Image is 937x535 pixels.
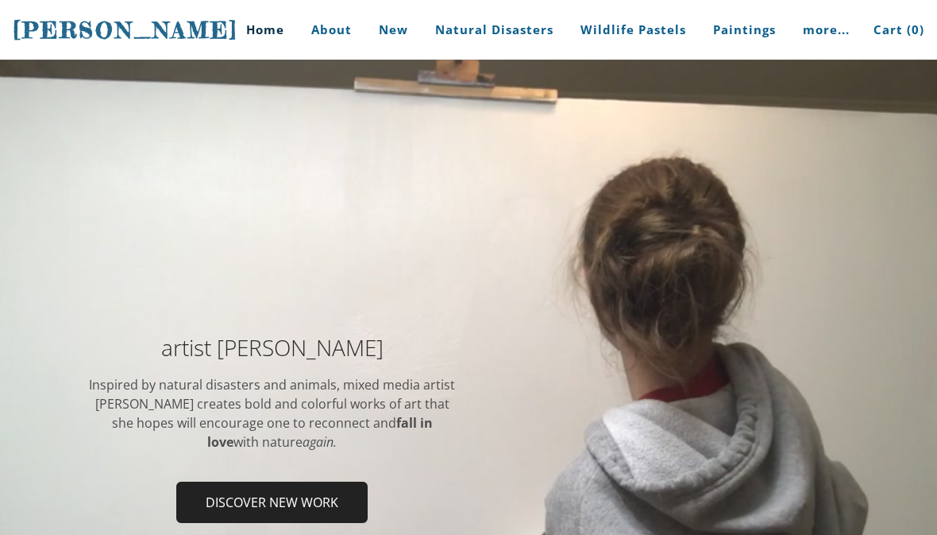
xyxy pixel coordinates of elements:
[912,21,920,37] span: 0
[13,17,238,44] span: [PERSON_NAME]
[87,375,457,452] div: Inspired by natural disasters and animals, mixed media artist [PERSON_NAME] ​creates bold and col...
[87,336,457,359] h2: artist [PERSON_NAME]
[303,433,337,451] em: again.
[13,15,238,45] a: [PERSON_NAME]
[176,482,368,523] a: Discover new work
[178,483,366,521] span: Discover new work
